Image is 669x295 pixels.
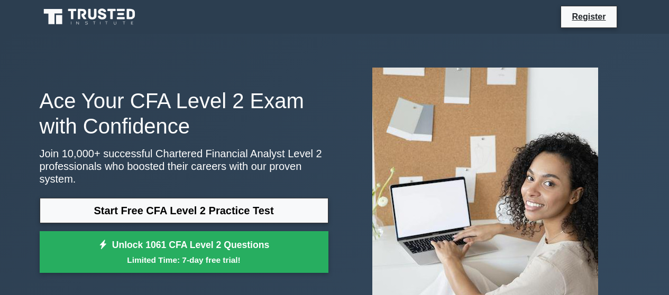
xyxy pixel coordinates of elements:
a: Unlock 1061 CFA Level 2 QuestionsLimited Time: 7-day free trial! [40,231,328,273]
h1: Ace Your CFA Level 2 Exam with Confidence [40,88,328,139]
p: Join 10,000+ successful Chartered Financial Analyst Level 2 professionals who boosted their caree... [40,147,328,185]
small: Limited Time: 7-day free trial! [53,254,315,266]
a: Register [565,10,612,23]
a: Start Free CFA Level 2 Practice Test [40,198,328,223]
